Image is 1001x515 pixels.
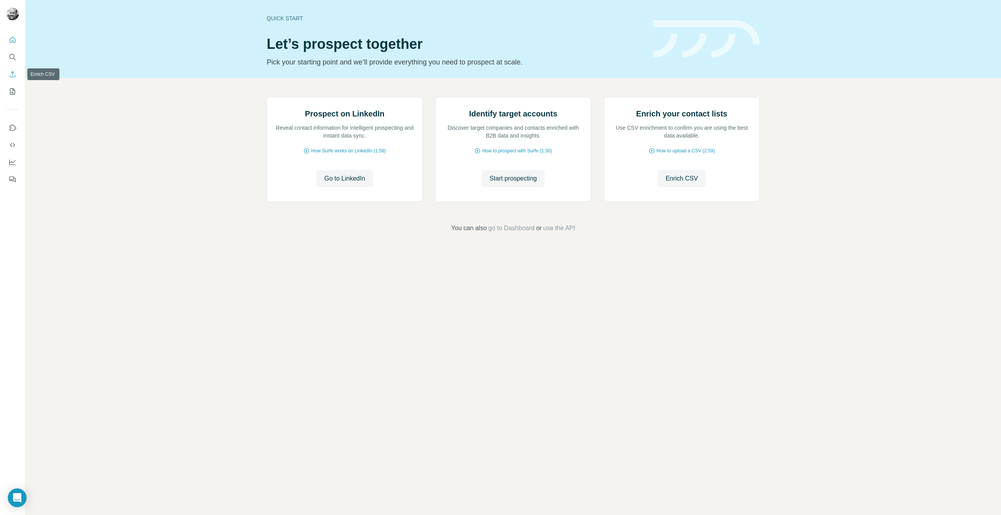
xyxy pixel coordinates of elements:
[267,36,644,52] h1: Let’s prospect together
[324,174,365,183] span: Go to LinkedIn
[305,108,384,119] h2: Prospect on LinkedIn
[536,224,542,233] span: or
[8,488,27,507] div: Open Intercom Messenger
[6,172,19,186] button: Feedback
[6,138,19,152] button: Use Surfe API
[6,8,19,20] img: Avatar
[6,84,19,98] button: My lists
[6,50,19,64] button: Search
[6,33,19,47] button: Quick start
[657,147,715,154] span: How to upload a CSV (2:59)
[543,224,575,233] button: use the API
[488,224,535,233] button: go to Dashboard
[275,124,414,139] p: Reveal contact information for intelligent prospecting and instant data sync.
[658,170,706,187] button: Enrich CSV
[482,147,552,154] span: How to prospect with Surfe (1:30)
[6,67,19,81] button: Enrich CSV
[311,147,386,154] span: How Surfe works on LinkedIn (1:58)
[653,20,760,58] img: banner
[443,124,583,139] p: Discover target companies and contacts enriched with B2B data and insights.
[316,170,373,187] button: Go to LinkedIn
[267,14,644,22] div: Quick start
[482,170,545,187] button: Start prospecting
[666,174,698,183] span: Enrich CSV
[267,57,644,68] p: Pick your starting point and we’ll provide everything you need to prospect at scale.
[636,108,727,119] h2: Enrich your contact lists
[6,155,19,169] button: Dashboard
[612,124,752,139] p: Use CSV enrichment to confirm you are using the best data available.
[6,121,19,135] button: Use Surfe on LinkedIn
[490,174,537,183] span: Start prospecting
[451,224,487,233] span: You can also
[469,108,558,119] h2: Identify target accounts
